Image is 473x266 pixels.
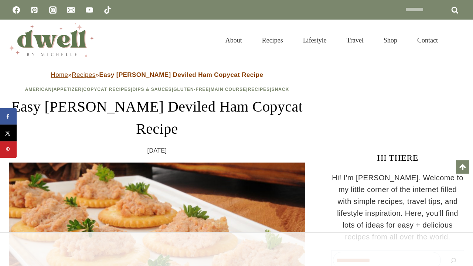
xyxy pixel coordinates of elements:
[25,87,52,92] a: American
[452,34,464,47] button: View Search Form
[173,87,209,92] a: Gluten-Free
[27,3,42,17] a: Pinterest
[337,28,374,52] a: Travel
[272,87,289,92] a: Snack
[72,71,95,78] a: Recipes
[99,71,263,78] strong: Easy [PERSON_NAME] Deviled Ham Copycat Recipe
[9,23,94,57] img: DWELL by michelle
[64,3,78,17] a: Email
[9,96,305,140] h1: Easy [PERSON_NAME] Deviled Ham Copycat Recipe
[82,3,97,17] a: YouTube
[407,28,448,52] a: Contact
[248,87,270,92] a: Recipes
[83,87,131,92] a: Copycat Recipes
[252,28,293,52] a: Recipes
[456,160,469,174] a: Scroll to top
[331,172,464,243] p: Hi! I'm [PERSON_NAME]. Welcome to my little corner of the internet filled with simple recipes, tr...
[374,28,407,52] a: Shop
[147,146,167,156] time: [DATE]
[293,28,337,52] a: Lifestyle
[51,71,68,78] a: Home
[9,3,24,17] a: Facebook
[54,87,82,92] a: Appetizer
[211,87,246,92] a: Main Course
[45,3,60,17] a: Instagram
[215,28,252,52] a: About
[100,3,115,17] a: TikTok
[51,71,263,78] span: » »
[133,87,172,92] a: Dips & Sauces
[215,28,448,52] nav: Primary Navigation
[331,151,464,164] h3: HI THERE
[25,87,289,92] span: | | | | | | |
